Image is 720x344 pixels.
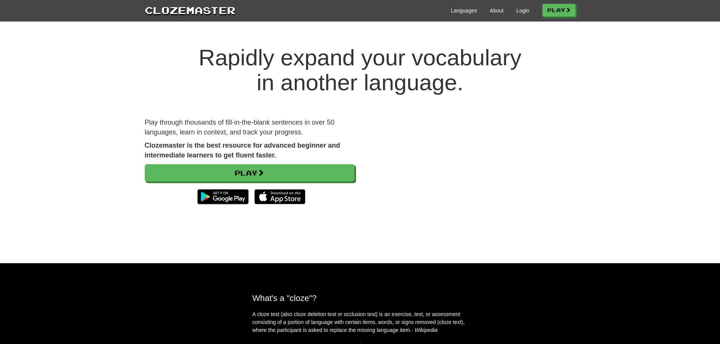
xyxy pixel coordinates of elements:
[145,164,355,182] a: Play
[194,185,252,208] img: Get it on Google Play
[516,7,529,14] a: Login
[145,142,340,159] strong: Clozemaster is the best resource for advanced beginner and intermediate learners to get fluent fa...
[145,3,235,17] a: Clozemaster
[252,310,468,334] p: A cloze test (also cloze deletion test or occlusion test) is an exercise, test, or assessment con...
[490,7,504,14] a: About
[252,293,468,303] h2: What's a "cloze"?
[145,118,355,137] p: Play through thousands of fill-in-the-blank sentences in over 50 languages, learn in context, and...
[412,327,438,333] em: - Wikipedia
[542,4,576,17] a: Play
[451,7,477,14] a: Languages
[254,189,305,204] img: Download_on_the_App_Store_Badge_US-UK_135x40-25178aeef6eb6b83b96f5f2d004eda3bffbb37122de64afbaef7...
